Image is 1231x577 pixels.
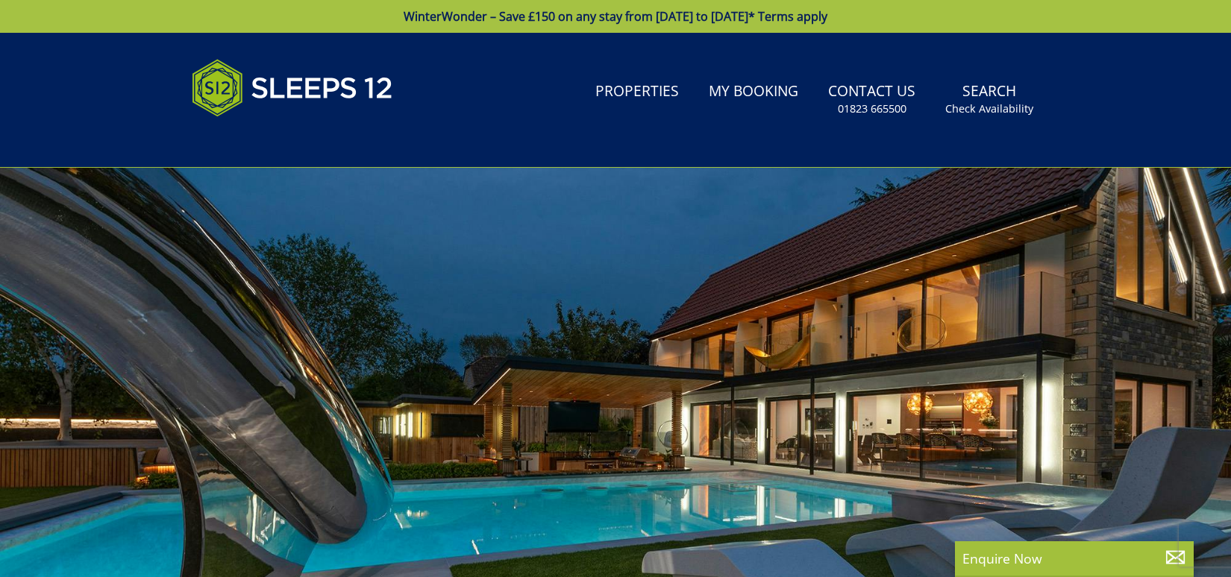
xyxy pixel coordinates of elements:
a: Properties [589,75,685,109]
p: Enquire Now [962,549,1186,568]
small: Check Availability [945,101,1033,116]
a: Contact Us01823 665500 [822,75,921,124]
img: Sleeps 12 [192,51,393,125]
iframe: Customer reviews powered by Trustpilot [184,134,341,147]
a: My Booking [703,75,804,109]
small: 01823 665500 [838,101,906,116]
a: SearchCheck Availability [939,75,1039,124]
